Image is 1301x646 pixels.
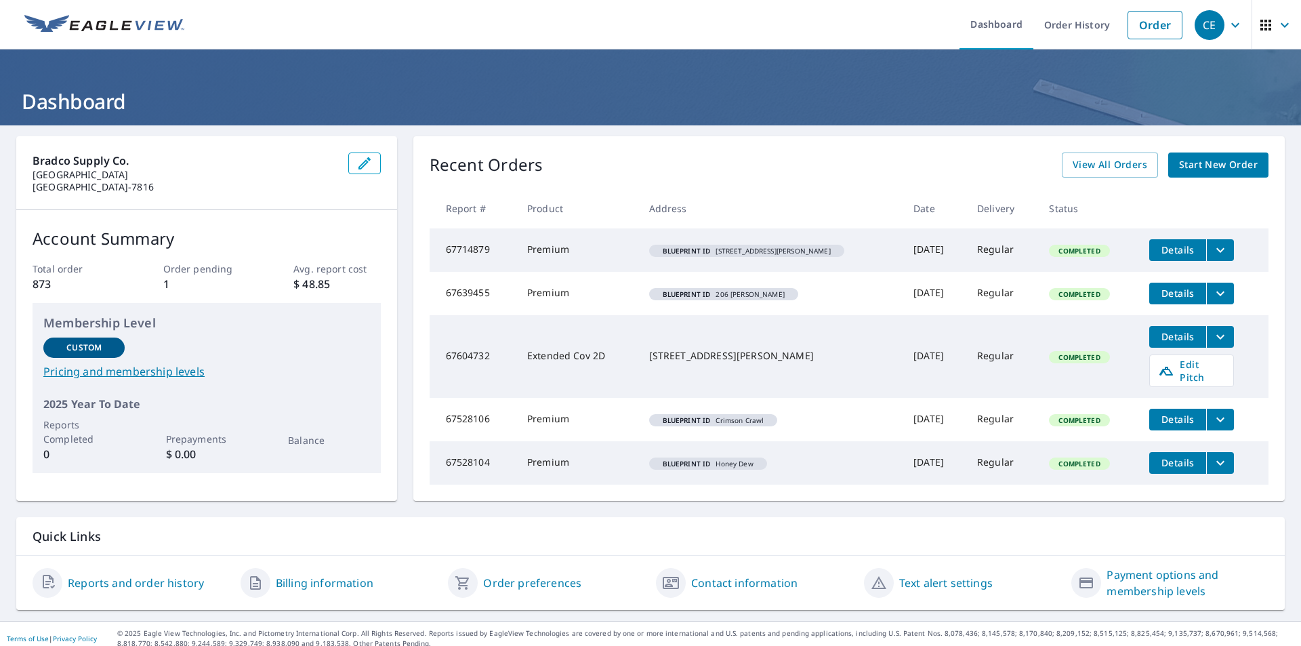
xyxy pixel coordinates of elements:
button: detailsBtn-67639455 [1149,283,1206,304]
p: 2025 Year To Date [43,396,370,412]
td: Regular [966,441,1038,485]
p: 1 [163,276,250,292]
td: Regular [966,228,1038,272]
div: [STREET_ADDRESS][PERSON_NAME] [649,349,892,363]
p: $ 0.00 [166,446,247,462]
td: 67528106 [430,398,516,441]
td: Premium [516,398,638,441]
td: [DATE] [903,228,966,272]
p: Quick Links [33,528,1268,545]
p: Membership Level [43,314,370,332]
span: Crimson Crawl [655,417,772,424]
span: Completed [1050,459,1108,468]
td: Premium [516,272,638,315]
span: View All Orders [1073,157,1147,174]
span: 206 [PERSON_NAME] [655,291,793,298]
p: Avg. report cost [293,262,380,276]
th: Report # [430,188,516,228]
h1: Dashboard [16,87,1285,115]
p: | [7,634,97,643]
span: [STREET_ADDRESS][PERSON_NAME] [655,247,839,254]
td: Regular [966,315,1038,398]
p: 873 [33,276,119,292]
td: [DATE] [903,398,966,441]
a: View All Orders [1062,153,1158,178]
a: Reports and order history [68,575,204,591]
td: [DATE] [903,315,966,398]
p: Custom [66,342,102,354]
button: filesDropdownBtn-67604732 [1206,326,1234,348]
button: filesDropdownBtn-67528106 [1206,409,1234,430]
div: CE [1195,10,1224,40]
td: 67528104 [430,441,516,485]
em: Blueprint ID [663,460,711,467]
span: Start New Order [1179,157,1258,174]
span: Details [1157,413,1198,426]
img: EV Logo [24,15,184,35]
button: filesDropdownBtn-67714879 [1206,239,1234,261]
p: Order pending [163,262,250,276]
a: Pricing and membership levels [43,363,370,380]
th: Product [516,188,638,228]
p: [GEOGRAPHIC_DATA]-7816 [33,181,337,193]
td: 67639455 [430,272,516,315]
a: Text alert settings [899,575,993,591]
td: Regular [966,272,1038,315]
th: Address [638,188,903,228]
th: Delivery [966,188,1038,228]
td: 67604732 [430,315,516,398]
span: Details [1157,330,1198,343]
button: detailsBtn-67528104 [1149,452,1206,474]
p: Total order [33,262,119,276]
td: Extended Cov 2D [516,315,638,398]
p: Balance [288,433,369,447]
a: Edit Pitch [1149,355,1234,387]
span: Details [1157,243,1198,256]
a: Billing information [276,575,373,591]
p: [GEOGRAPHIC_DATA] [33,169,337,181]
span: Edit Pitch [1158,358,1225,384]
button: detailsBtn-67604732 [1149,326,1206,348]
td: Premium [516,228,638,272]
p: Reports Completed [43,418,125,446]
p: Prepayments [166,432,247,446]
p: Recent Orders [430,153,543,178]
em: Blueprint ID [663,417,711,424]
p: Account Summary [33,226,381,251]
td: [DATE] [903,441,966,485]
td: Premium [516,441,638,485]
span: Details [1157,456,1198,469]
span: Completed [1050,416,1108,425]
button: filesDropdownBtn-67639455 [1206,283,1234,304]
td: Regular [966,398,1038,441]
span: Completed [1050,246,1108,256]
td: [DATE] [903,272,966,315]
a: Start New Order [1168,153,1268,178]
a: Payment options and membership levels [1107,567,1268,599]
span: Completed [1050,352,1108,362]
em: Blueprint ID [663,247,711,254]
a: Contact information [691,575,798,591]
p: Bradco Supply Co. [33,153,337,169]
p: $ 48.85 [293,276,380,292]
span: Details [1157,287,1198,300]
td: 67714879 [430,228,516,272]
a: Order preferences [483,575,581,591]
a: Privacy Policy [53,634,97,643]
span: Honey Dew [655,460,762,467]
th: Date [903,188,966,228]
a: Order [1128,11,1182,39]
p: 0 [43,446,125,462]
em: Blueprint ID [663,291,711,298]
span: Completed [1050,289,1108,299]
button: detailsBtn-67528106 [1149,409,1206,430]
a: Terms of Use [7,634,49,643]
button: filesDropdownBtn-67528104 [1206,452,1234,474]
button: detailsBtn-67714879 [1149,239,1206,261]
th: Status [1038,188,1138,228]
